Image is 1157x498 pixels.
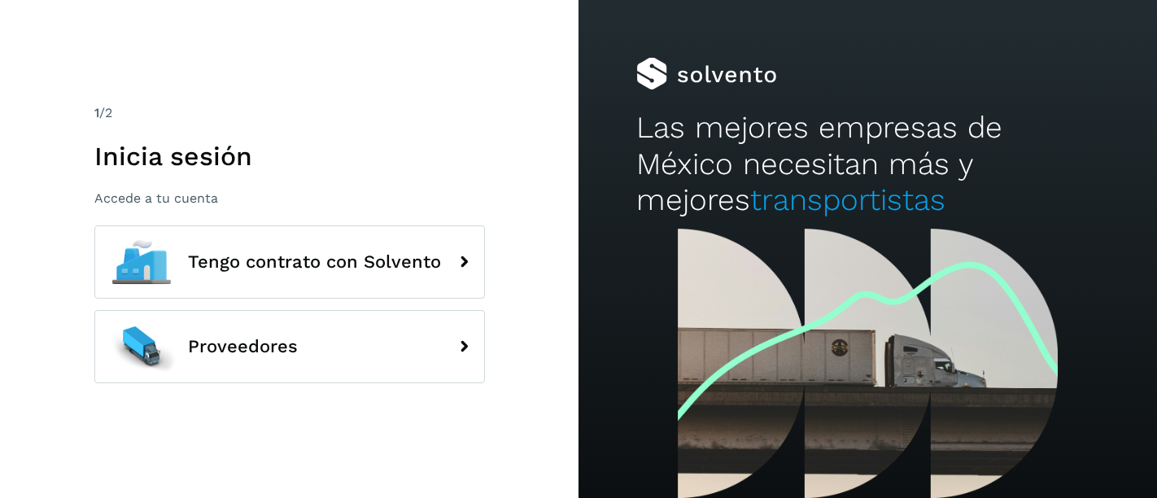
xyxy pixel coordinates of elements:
[94,105,99,120] span: 1
[94,310,485,383] button: Proveedores
[750,182,945,217] span: transportistas
[188,252,441,272] span: Tengo contrato con Solvento
[188,337,298,356] span: Proveedores
[636,110,1099,218] h2: Las mejores empresas de México necesitan más y mejores
[94,103,485,123] div: /2
[94,141,485,172] h1: Inicia sesión
[94,190,485,206] p: Accede a tu cuenta
[94,225,485,299] button: Tengo contrato con Solvento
